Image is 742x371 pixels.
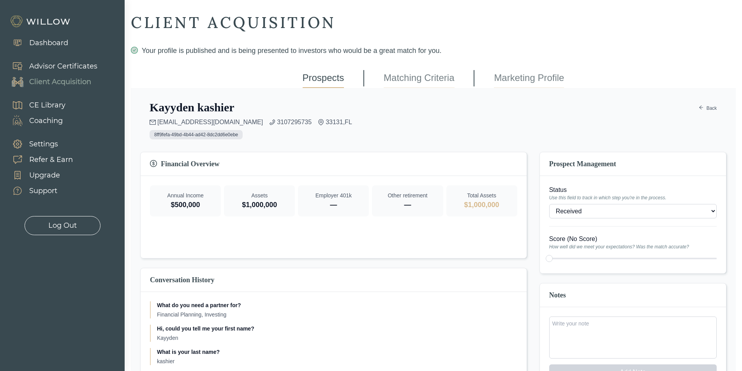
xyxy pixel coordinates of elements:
[157,325,517,332] p: Hi, could you tell me your first name?
[699,105,703,111] span: arrow-left
[157,357,517,365] p: kashier
[4,97,65,113] a: CE Library
[29,77,91,87] div: Client Acquisition
[157,311,517,318] p: Financial Planning, Investing
[29,139,58,149] div: Settings
[157,301,517,309] p: What do you need a partner for?
[384,69,454,88] a: Matching Criteria
[549,290,717,301] h3: Notes
[698,104,717,113] a: arrow-leftBack
[4,74,97,90] a: Client Acquisition
[303,69,344,88] a: Prospects
[29,155,73,165] div: Refer & Earn
[131,47,138,54] span: check-circle
[156,192,215,199] p: Annual Income
[4,152,73,167] a: Refer & Earn
[131,12,736,33] div: CLIENT ACQUISITION
[29,186,57,196] div: Support
[10,15,72,28] img: Willow
[157,334,517,342] p: Kayyden
[378,199,437,210] p: —
[453,199,511,210] p: $1,000,000
[150,130,243,139] span: 8ff9fefa-49bd-4b44-ad42-8dc2dd6e0ebe
[549,158,717,169] h3: Prospect Management
[157,348,517,356] p: What is your last name?
[304,192,363,199] p: Employer 401k
[549,185,717,195] label: Status
[150,160,158,168] span: dollar
[277,118,312,127] a: 3107295735
[549,234,717,244] label: Score ( No Score )
[29,170,60,181] div: Upgrade
[150,100,234,114] h2: Kayyden kashier
[131,45,736,56] div: Your profile is published and is being presented to investors who would be a great match for you.
[29,100,65,111] div: CE Library
[157,118,263,127] a: [EMAIL_ADDRESS][DOMAIN_NAME]
[150,274,517,285] h3: Conversation History
[150,119,156,125] span: mail
[230,199,289,210] p: $1,000,000
[156,199,215,210] p: $500,000
[29,38,68,48] div: Dashboard
[4,136,73,152] a: Settings
[549,195,717,201] span: Use this field to track in which step you're in the process.
[4,113,65,128] a: Coaching
[304,199,363,210] p: —
[494,69,564,88] a: Marketing Profile
[453,192,511,199] p: Total Assets
[318,119,324,125] span: environment
[326,118,352,127] span: 33131 , FL
[230,192,289,199] p: Assets
[29,116,63,126] div: Coaching
[378,192,437,199] p: Other retirement
[4,167,73,183] a: Upgrade
[549,244,717,250] span: How well did we meet your expectations? Was the match accurate?
[48,220,77,231] div: Log Out
[29,61,97,72] div: Advisor Certificates
[4,35,68,51] a: Dashboard
[269,119,275,125] span: phone
[150,158,517,169] h3: Financial Overview
[4,58,97,74] a: Advisor Certificates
